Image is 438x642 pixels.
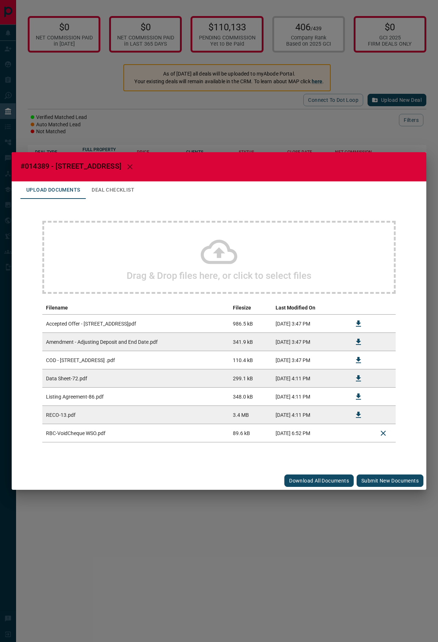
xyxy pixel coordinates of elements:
th: Filename [42,301,229,315]
td: RECO-13.pdf [42,406,229,424]
td: COD - [STREET_ADDRESS] .pdf [42,351,229,369]
td: Listing Agreement-86.pdf [42,388,229,406]
td: [DATE] 3:47 PM [272,333,346,351]
button: Download [350,370,367,387]
button: Deal Checklist [86,181,140,199]
td: [DATE] 3:47 PM [272,315,346,333]
button: Delete [374,424,392,442]
td: 299.1 kB [229,369,272,388]
button: Download [350,388,367,405]
span: #014389 - [STREET_ADDRESS] [20,162,121,170]
td: [DATE] 4:11 PM [272,406,346,424]
h2: Drag & Drop files here, or click to select files [127,270,311,281]
th: Filesize [229,301,272,315]
td: [DATE] 4:11 PM [272,388,346,406]
td: Accepted Offer - [STREET_ADDRESS]pdf [42,315,229,333]
td: 341.9 kB [229,333,272,351]
button: Submit new documents [357,474,423,487]
button: Download [350,315,367,332]
div: Drag & Drop files here, or click to select files [42,221,396,294]
td: 89.6 kB [229,424,272,442]
th: download action column [346,301,371,315]
td: 348.0 kB [229,388,272,406]
th: delete file action column [371,301,396,315]
th: Last Modified On [272,301,346,315]
button: Upload Documents [20,181,86,199]
button: Download [350,406,367,424]
td: 3.4 MB [229,406,272,424]
td: [DATE] 3:47 PM [272,351,346,369]
button: Download All Documents [284,474,354,487]
td: 110.4 kB [229,351,272,369]
button: Download [350,351,367,369]
td: Amendment - Adjusting Deposit and End Date.pdf [42,333,229,351]
td: RBC-VoidCheque WSO.pdf [42,424,229,442]
td: [DATE] 4:11 PM [272,369,346,388]
td: [DATE] 6:52 PM [272,424,346,442]
td: Data Sheet-72.pdf [42,369,229,388]
td: 986.5 kB [229,315,272,333]
button: Download [350,333,367,351]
